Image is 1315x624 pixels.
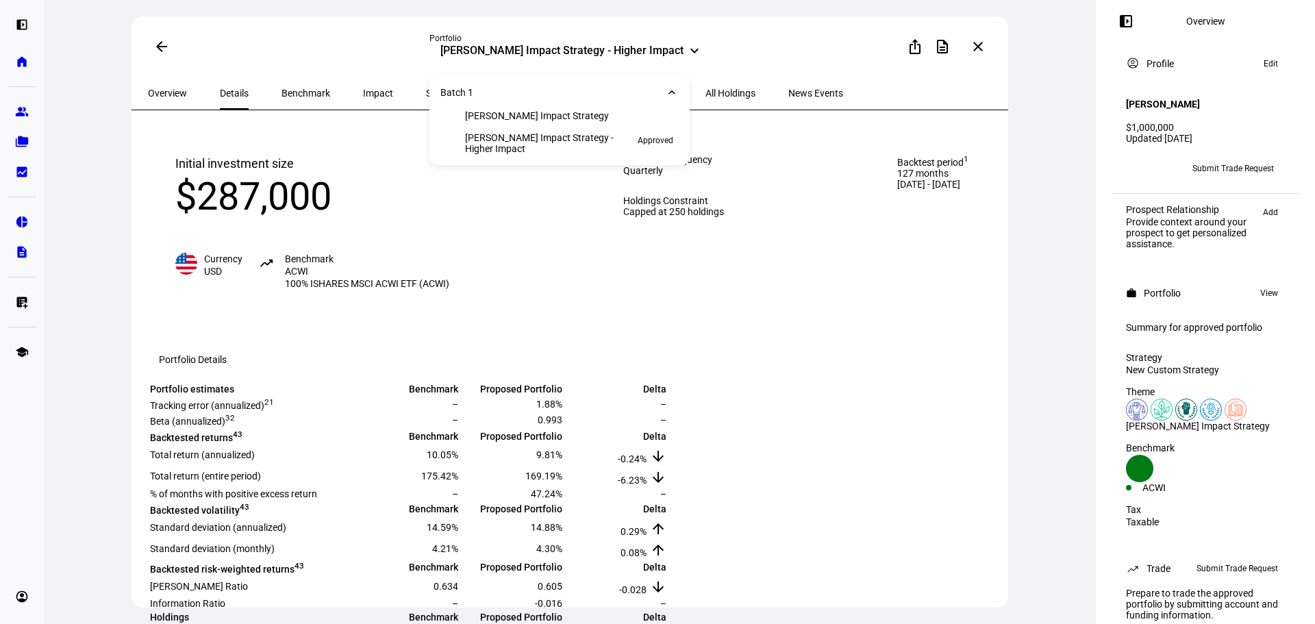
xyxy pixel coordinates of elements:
sup: 3 [299,561,304,571]
span: 10.05% [427,449,458,460]
div: Portfolio [429,33,710,44]
td: Backtested volatility [149,501,355,516]
eth-mat-symbol: left_panel_open [15,18,29,32]
button: Submit Trade Request [1190,560,1285,577]
td: Benchmark [356,611,459,623]
sup: 3 [238,429,242,439]
div: New Custom Strategy [1126,364,1285,375]
span: 14.59% [427,522,458,533]
span: -0.24% [618,453,647,464]
span: – [660,414,666,425]
mat-icon: ios_share [907,38,923,55]
div: Initial investment size [175,154,449,173]
span: – [660,399,666,410]
span: Information Ratio [150,598,225,609]
a: pie_chart [8,208,36,236]
span: 14.88% [531,522,562,533]
mat-icon: arrow_downward [650,579,666,595]
div: Batch 1 [440,87,473,98]
div: Theme [1126,386,1285,397]
mat-icon: arrow_back [153,38,170,55]
td: Benchmark [356,383,459,395]
span: Standard deviation (annualized) [150,522,286,533]
div: Benchmark [1126,442,1285,453]
img: democracy.colored.svg [1126,399,1148,421]
div: Overview [1186,16,1225,27]
eth-panel-overview-card-header: Trade [1126,560,1285,577]
span: [PERSON_NAME] Ratio [150,581,248,592]
span: % of months with positive excess return [150,488,317,499]
span: – [452,488,458,499]
eth-mat-symbol: account_circle [15,590,29,603]
span: Tracking error (annualized) [150,400,274,411]
sup: 4 [295,561,299,571]
span: Benchmark [285,253,334,264]
div: Provide context around your prospect to get personalized assistance. [1126,216,1256,249]
span: Holdings Constraint [623,195,724,206]
eth-mat-symbol: bid_landscape [15,165,29,179]
td: Backtested risk-weighted returns [149,560,355,575]
eth-data-table-title: Portfolio Details [159,354,227,365]
span: 1.88% [536,399,562,410]
span: ACWI [285,266,308,277]
td: Portfolio estimates [149,383,355,395]
span: Overview [148,88,187,98]
span: USD [204,266,222,277]
span: -0.028 [619,584,647,595]
span: 4.30% [536,543,562,554]
span: 9.81% [536,449,562,460]
sup: 2 [230,414,235,423]
td: Delta [564,429,667,444]
div: Trade [1147,563,1170,574]
div: Prospect Relationship [1126,204,1256,215]
span: 169.19% [525,471,562,482]
mat-icon: arrow_upward [650,542,666,558]
div: Portfolio [1144,288,1181,299]
a: group [8,98,36,125]
h4: [PERSON_NAME] [1126,99,1200,110]
eth-mat-symbol: list_alt_add [15,295,29,309]
div: Strategy [1126,352,1285,363]
eth-mat-symbol: description [15,245,29,259]
span: Capped at 250 holdings [623,206,724,217]
span: 0.08% [621,547,647,558]
td: Delta [564,560,667,575]
eth-mat-symbol: pie_chart [15,215,29,229]
mat-icon: work [1126,288,1137,299]
div: Updated [DATE] [1126,133,1285,144]
span: Edit [1264,55,1278,72]
mat-icon: description [934,38,951,55]
td: Proposed Portfolio [460,560,563,575]
mat-icon: close [970,38,986,55]
span: Add [1263,204,1278,221]
mat-icon: trending_up [259,255,275,272]
div: [PERSON_NAME] Impact Strategy [1126,421,1285,432]
span: Total return (annualized) [150,449,255,460]
sup: 1 [269,397,274,407]
eth-panel-overview-card-header: Portfolio [1126,285,1285,301]
span: News Events [788,88,843,98]
span: Total return (entire period) [150,471,261,482]
sup: 3 [225,414,230,423]
div: Taxable [1126,516,1285,527]
span: Benchmark [281,88,330,98]
mat-icon: left_panel_open [1118,13,1134,29]
sup: 1 [964,154,968,164]
eth-panel-overview-card-header: Profile [1126,55,1285,72]
span: 175.42% [421,471,458,482]
mat-icon: keyboard_arrow_down [665,86,679,99]
div: $1,000,000 [1126,122,1285,133]
a: folder_copy [8,128,36,155]
span: – [452,414,458,425]
button: View [1253,285,1285,301]
td: Benchmark [356,560,459,575]
div: [PERSON_NAME] Impact Strategy [465,110,609,121]
sup: 4 [240,502,245,512]
span: 0.993 [538,414,562,425]
span: 4.21% [432,543,458,554]
span: Quarterly [623,165,663,176]
span: All Holdings [705,88,755,98]
span: Impact [363,88,393,98]
eth-mat-symbol: group [15,105,29,118]
img: racialJustice.colored.svg [1175,399,1197,421]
